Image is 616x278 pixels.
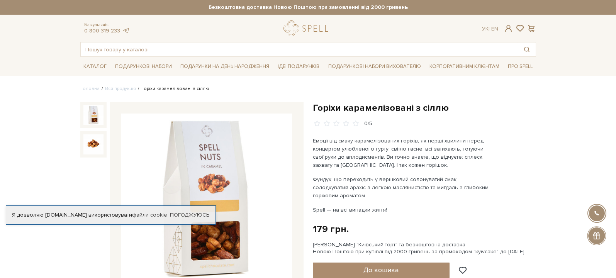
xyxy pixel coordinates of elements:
a: 0 800 319 233 [84,27,120,34]
li: Горіхи карамелізовані з сіллю [136,85,209,92]
p: Spell — на всі випадки життя! [313,206,494,214]
a: En [491,25,498,32]
div: [PERSON_NAME] "Київський торт" та безкоштовна доставка Новою Поштою при купівлі від 2000 гривень ... [313,241,536,255]
a: telegram [122,27,130,34]
img: Горіхи карамелізовані з сіллю [83,134,104,154]
a: Подарункові набори [112,61,175,73]
span: | [489,25,490,32]
span: До кошика [363,266,399,274]
span: Консультація: [84,22,130,27]
a: Подарунки на День народження [177,61,272,73]
button: До кошика [313,263,450,278]
h1: Горіхи карамелізовані з сіллю [313,102,536,114]
img: Горіхи карамелізовані з сіллю [83,105,104,125]
div: Я дозволяю [DOMAIN_NAME] використовувати [6,212,216,219]
p: Фундук, що переходить у вершковий солонуватий смак, солодкуватий арахіс з легкою маслянистістю та... [313,175,494,200]
button: Пошук товару у каталозі [518,42,536,56]
a: Ідеї подарунків [275,61,322,73]
a: Головна [80,86,100,92]
a: logo [283,20,332,36]
p: Емоції від смаку карамелізованих горіхів, як перші хвилини перед концертом улюбленого гурту: світ... [313,137,494,169]
div: Ук [482,25,498,32]
a: файли cookie [132,212,167,218]
input: Пошук товару у каталозі [81,42,518,56]
a: Корпоративним клієнтам [426,60,502,73]
div: 0/5 [364,120,372,127]
a: Подарункові набори вихователю [325,60,424,73]
div: 179 грн. [313,223,349,235]
a: Погоджуюсь [170,212,209,219]
strong: Безкоштовна доставка Новою Поштою при замовленні від 2000 гривень [80,4,536,11]
a: Про Spell [505,61,536,73]
a: Каталог [80,61,110,73]
a: Вся продукція [105,86,136,92]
